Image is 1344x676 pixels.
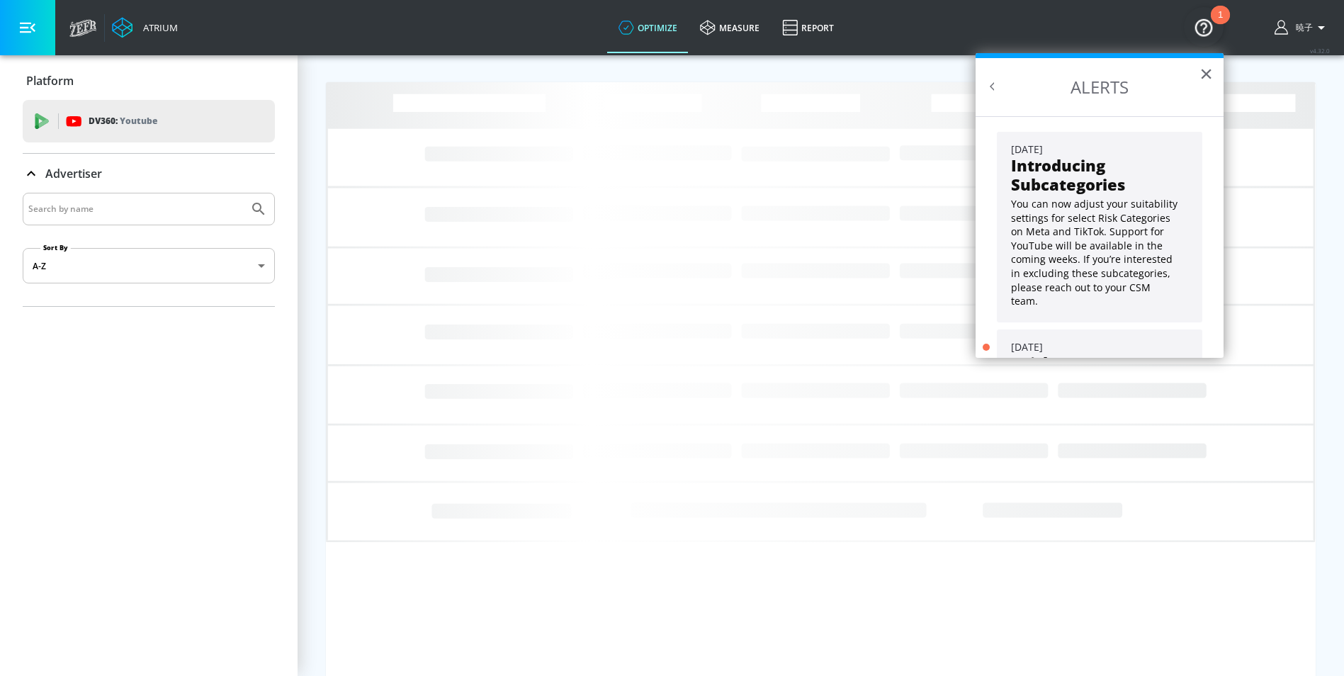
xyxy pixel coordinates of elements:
a: Report [771,2,845,53]
strong: "Risky News" Youtube Setting [1011,352,1142,392]
div: Platform [23,61,275,101]
a: optimize [607,2,689,53]
button: 暁子 [1275,19,1330,36]
input: Search by name [28,200,243,218]
button: Back to Resource Center Home [986,79,1000,94]
div: 1 [1218,15,1223,33]
h2: ALERTS [976,58,1224,116]
div: [DATE] [1011,340,1188,354]
label: Sort By [40,243,71,252]
a: measure [689,2,771,53]
div: Advertiser [23,154,275,193]
button: Close [1199,62,1213,85]
a: Atrium [112,17,178,38]
p: DV360: [89,113,157,129]
p: You can now adjust your suitability settings for select Risk Categories on Meta and TikTok. Suppo... [1011,197,1178,308]
strong: Introducing Subcategories [1011,154,1125,194]
p: Advertiser [45,166,102,181]
div: Atrium [137,21,178,34]
div: Advertiser [23,193,275,306]
p: Youtube [120,113,157,128]
span: login as: sanada.akiko@dentsudigital.co.jp [1290,22,1313,34]
div: DV360: Youtube [23,100,275,142]
p: Platform [26,73,74,89]
button: Open Resource Center, 1 new notification [1184,7,1224,47]
div: [DATE] [1011,142,1188,157]
div: Resource Center [976,53,1224,358]
span: v 4.32.0 [1310,47,1330,55]
nav: list of Advertiser [23,295,275,306]
div: A-Z [23,248,275,283]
